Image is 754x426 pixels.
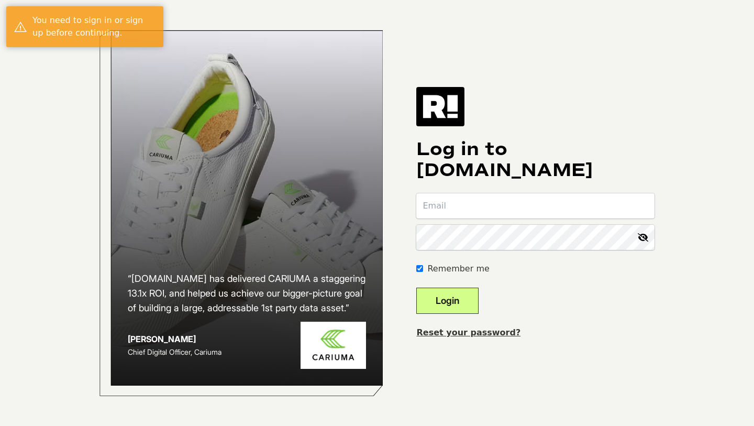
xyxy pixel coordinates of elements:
[416,327,520,337] a: Reset your password?
[416,193,655,219] input: Email
[416,288,479,314] button: Login
[416,87,464,126] img: Retention.com
[32,14,156,39] div: You need to sign in or sign up before continuing.
[128,334,196,344] strong: [PERSON_NAME]
[416,139,655,181] h1: Log in to [DOMAIN_NAME]
[128,271,367,315] h2: “[DOMAIN_NAME] has delivered CARIUMA a staggering 13.1x ROI, and helped us achieve our bigger-pic...
[301,322,366,369] img: Cariuma
[128,347,221,356] span: Chief Digital Officer, Cariuma
[427,263,489,275] label: Remember me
